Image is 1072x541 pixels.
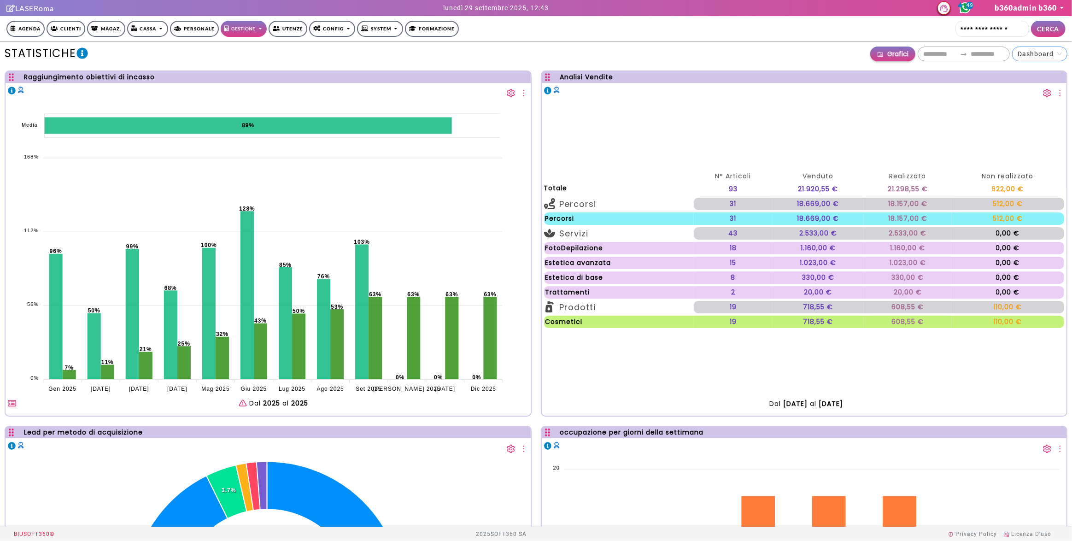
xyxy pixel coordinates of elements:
[507,445,515,453] span: setting
[772,212,864,225] td: 18.669,00 €
[5,46,76,61] span: statistiche
[6,5,15,12] i: Clicca per andare alla pagina di firma
[694,198,772,210] td: 31
[864,301,951,313] td: 608,55 €
[694,286,772,299] td: 2
[1043,89,1051,97] span: setting
[6,21,45,37] a: Agenda
[994,302,1022,312] span: 110,00 €
[864,257,951,269] td: 1.023,00 €
[127,21,168,37] a: Cassa
[995,3,1066,12] a: b360admin b360
[783,399,808,408] span: [DATE]
[864,316,951,328] td: 608,55 €
[553,465,559,470] tspan: 20
[864,212,951,225] td: 18.157,00 €
[772,271,864,284] td: 330,00 €
[1056,89,1064,97] span: more
[694,183,772,195] td: 93
[951,171,1064,181] th: Non realizzato
[1031,21,1066,37] button: CERCA
[47,21,85,37] a: Clienti
[545,273,693,282] div: Estetica di base
[507,85,515,98] button: setting
[269,21,307,37] a: Utenze
[544,198,694,210] div: Percorsi
[694,171,772,181] th: N° Articoli
[955,531,997,537] span: Privacy Policy
[769,399,783,409] span: dal
[545,317,693,327] div: Cosmetici
[1056,85,1064,98] button: more
[356,386,381,393] tspan: Set 2025
[507,441,515,453] button: setting
[996,243,1020,253] span: 0,00 €
[948,531,997,537] a: Privacy Policy
[263,399,280,408] span: 2025
[544,227,694,240] div: Servizi
[476,527,527,541] div: 2025 SOFT360 SA
[1018,47,1062,61] span: Dashboard
[864,198,951,210] td: 18.157,00 €
[694,212,772,225] td: 31
[772,257,864,269] td: 1.023,00 €
[993,199,1023,208] span: 512,00 €
[291,399,308,408] span: 2025
[405,21,459,37] a: Formazione
[887,49,908,59] span: Grafici
[471,386,496,393] tspan: Dic 2025
[992,184,1024,194] span: 622,00 €
[772,286,864,299] td: 20,00 €
[357,21,403,37] a: SYSTEM
[864,286,951,299] td: 20,00 €
[14,531,54,537] span: BIUSOFT360 ©
[435,386,456,393] tspan: [DATE]
[808,399,819,408] span: al
[772,198,864,210] td: 18.669,00 €
[309,21,356,37] a: Config
[864,271,951,284] td: 330,00 €
[772,242,864,254] td: 1.160,00 €
[48,386,76,393] tspan: Gen 2025
[24,428,143,437] div: Lead per metodo di acquisizione
[864,171,951,181] th: Realizzato
[170,21,219,37] a: Personale
[1011,531,1051,537] span: Licenza D'uso
[279,386,305,393] tspan: Lug 2025
[221,21,267,37] a: Gestione
[545,214,693,223] div: Percorsi
[1056,441,1064,453] button: more
[241,386,267,393] tspan: Giu 2025
[864,183,951,195] td: 21.298,55 €
[994,317,1022,326] span: 110,00 €
[1043,441,1051,453] button: setting
[1056,445,1064,453] span: more
[560,72,614,82] div: Analisi Vendite
[819,399,843,408] span: [DATE]
[507,89,515,97] span: setting
[560,428,704,437] div: occupazione per giorni della settimana
[30,376,39,381] tspan: 0%
[544,183,694,195] td: Totale
[87,21,125,37] a: Magaz.
[694,301,772,313] td: 19
[694,227,772,240] td: 43
[520,445,528,453] span: more
[772,301,864,313] td: 718,55 €
[24,154,39,160] tspan: 168%
[772,171,864,181] th: Venduto
[694,316,772,328] td: 19
[280,399,291,408] span: al
[955,21,1029,37] input: Cerca cliente...
[966,2,973,9] span: 49
[545,243,693,253] div: FotoDepilazione
[993,214,1023,223] span: 512,00 €
[317,386,344,393] tspan: Ago 2025
[201,386,229,393] tspan: Mag 2025
[772,227,864,240] td: 2.533,00 €
[1043,85,1051,98] button: setting
[22,122,38,128] tspan: Media
[694,242,772,254] td: 18
[249,399,263,408] span: dal
[443,3,549,13] div: lunedì 29 settembre 2025, 12:43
